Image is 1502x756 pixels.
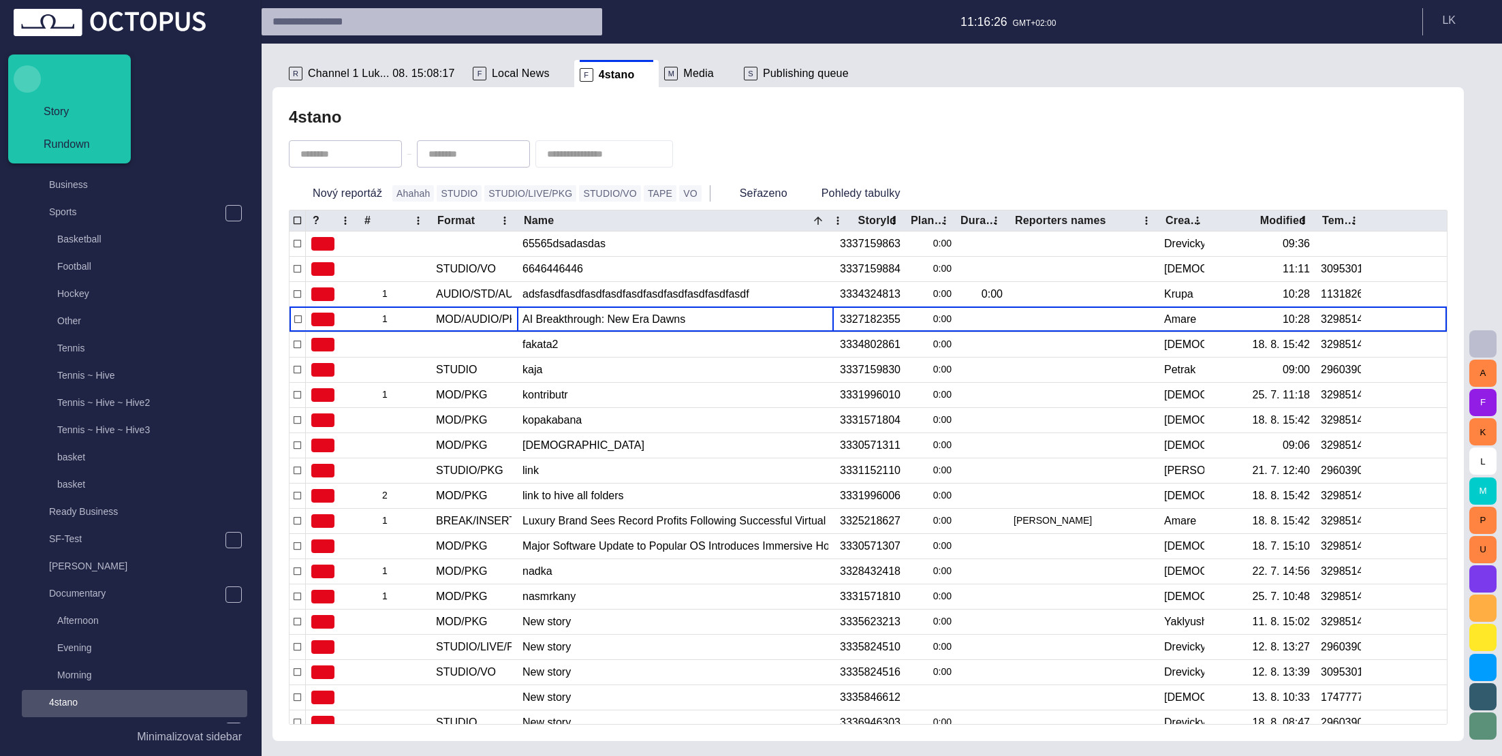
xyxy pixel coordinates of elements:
div: basket [30,445,247,472]
div: 18. 8. 08:47 [1252,715,1310,730]
img: Octopus News Room [14,9,206,36]
div: 0:00 [911,635,952,659]
button: Format column menu [495,211,514,230]
button: Duration column menu [986,211,1005,230]
div: Created by [1165,214,1204,227]
div: # [364,214,371,227]
p: Tennis ~ Hive [57,368,247,382]
button: A [1469,360,1497,387]
div: Tennis ~ Hive ~ Hive3 [30,418,247,445]
div: 1131826 [1321,287,1361,302]
div: StoryId [858,214,896,227]
div: 25. 7. 11:18 [1252,388,1310,403]
button: Seřazeno [716,181,792,206]
button: STUDIO/VO [579,185,641,202]
button: Minimalizovat sidebar [14,723,247,751]
h2: 4stano [289,108,341,127]
button: Plan dur column menu [935,211,954,230]
span: Publishing queue [763,67,849,80]
div: 3298514337 [1321,488,1361,503]
p: Documentary [49,586,225,600]
span: Channel 1 Luk... 08. 15:08:17 [308,67,455,80]
div: 12. 8. 13:39 [1252,665,1310,680]
p: 4stano [49,695,247,709]
div: 0:00 [911,584,952,609]
div: Duration [960,214,999,227]
div: 3331996006 [840,488,901,503]
div: 3327182355 [840,312,901,327]
div: Tennis ~ Hive ~ Hive2 [30,390,247,418]
div: 3095301351 [1321,262,1361,277]
div: 21. 7. 12:40 [1252,463,1310,478]
span: Local News [492,67,550,80]
div: nadka [522,559,828,584]
div: 0:00 [982,287,1003,302]
div: kaja [522,358,828,382]
div: kurata [522,433,828,458]
div: 3298514337 [1321,413,1361,428]
div: 09:00 [1283,362,1310,377]
button: Modified column menu [1294,211,1313,230]
div: 0:00 [911,358,952,382]
div: Vasyliev [1164,463,1204,478]
div: 18. 8. 15:42 [1252,337,1310,352]
div: 3336946303 [840,715,901,730]
p: Basketball [57,232,247,246]
p: Afternoon [57,614,247,627]
div: 18. 8. 15:42 [1252,413,1310,428]
div: Drevicky [1164,665,1204,680]
div: 0:00 [911,332,952,357]
p: basket [57,450,247,464]
button: VO [679,185,702,202]
div: STUDIO/VO [436,262,496,277]
div: 3335846612 [840,690,901,705]
div: 3298514337 [1321,388,1361,403]
div: 18. 8. 15:42 [1252,488,1310,503]
p: SF-Test [49,532,225,546]
div: 0:00 [911,282,952,306]
div: New story [522,710,828,735]
div: 3328432418 [840,564,901,579]
div: MOD/PKG [436,438,488,453]
div: Ready Business [22,499,247,526]
div: 1 [363,383,425,407]
div: 0:00 [911,534,952,558]
p: Football [57,259,247,273]
button: P [1469,507,1497,534]
p: Sports [49,205,225,219]
div: Vedra [1164,564,1204,579]
div: Vedra [1164,413,1204,428]
p: L K [1442,12,1456,29]
div: STUDIO [436,362,477,377]
div: 0:00 [911,559,952,584]
div: 3298514337 [1321,564,1361,579]
p: 11:16:26 [960,13,1007,31]
div: 0:00 [911,408,952,432]
button: # column menu [409,211,428,230]
div: 0:00 [911,660,952,684]
div: BREAK/INSERT/PKG [436,514,512,529]
button: STUDIO [437,185,482,202]
div: Hockey [30,281,247,309]
button: ? column menu [336,211,355,230]
button: L [1469,447,1497,475]
div: 0:00 [911,307,952,332]
div: MOD/PKG [436,564,488,579]
p: GMT+02:00 [1013,17,1057,29]
div: 12. 8. 13:27 [1252,640,1310,655]
div: basket [30,472,247,499]
div: McKenney [1014,509,1153,533]
button: K [1469,418,1497,445]
div: Name [524,214,573,227]
div: MOD/PKG [436,413,488,428]
div: Vedra [1164,438,1204,453]
div: 1 [363,559,425,584]
div: Business [22,172,247,200]
div: Vedra [1164,539,1204,554]
div: 3298514337 [1321,312,1361,327]
button: Reporters names column menu [1137,211,1156,230]
div: Modified [1260,214,1306,227]
div: 3298514337 [1321,514,1361,529]
div: 1 [363,307,425,332]
div: kontributr [522,383,828,407]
